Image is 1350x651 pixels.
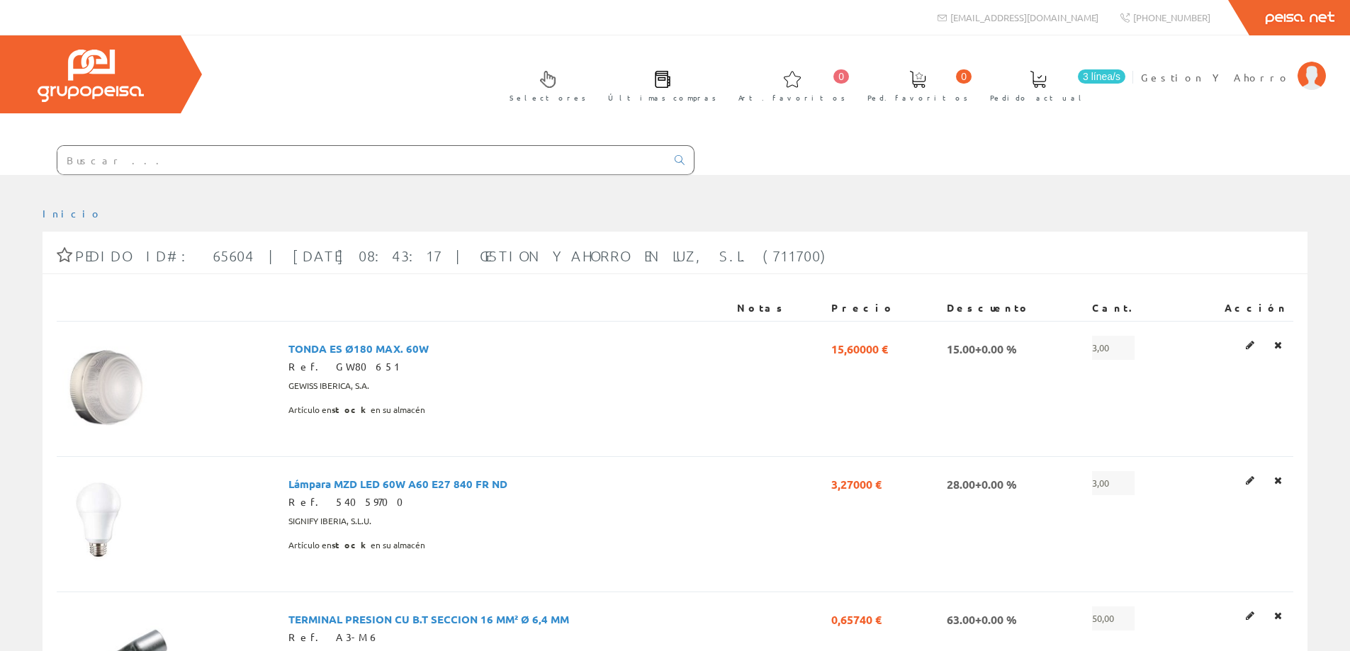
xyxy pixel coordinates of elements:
[950,11,1098,23] span: [EMAIL_ADDRESS][DOMAIN_NAME]
[43,207,103,220] a: Inicio
[288,509,371,533] span: SIGNIFY IBERIA, S.L.U.
[831,471,882,495] span: 3,27000 €
[867,91,968,105] span: Ped. favoritos
[1092,336,1135,360] span: 3,00
[594,59,724,111] a: Últimas compras
[1078,69,1125,84] span: 3 línea/s
[1242,606,1259,625] a: Editar
[38,50,144,102] img: Grupo Peisa
[941,295,1087,321] th: Descuento
[57,146,666,174] input: Buscar ...
[288,471,507,495] span: Lámpara MZD LED 60W A60 E27 840 FR ND
[608,91,716,105] span: Últimas compras
[288,533,425,557] span: Artículo en en su almacén
[288,606,569,630] span: TERMINAL PRESION CU B.T SECCION 16 MM² Ø 6,4 MM
[1086,295,1179,321] th: Cant.
[826,295,941,321] th: Precio
[947,606,1017,630] span: 63.00+0.00 %
[1270,471,1286,489] a: Eliminar
[1270,336,1286,354] a: Eliminar
[1270,606,1286,625] a: Eliminar
[288,374,369,398] span: GEWISS IBERICA, S.A.
[62,336,147,442] img: Foto artículo TONDA ES Ø180 MAX. 60W (120.39473684211x150)
[288,336,429,360] span: TONDA ES Ø180 MAX. 60W
[947,336,1017,360] span: 15.00+0.00 %
[1092,606,1135,630] span: 50,00
[288,630,725,645] div: Ref. A3-M6
[1179,295,1293,321] th: Acción
[75,247,831,264] span: Pedido ID#: 65604 | [DATE] 08:43:17 | GESTION Y AHORRO EN LUZ, S.L. (711700)
[1133,11,1210,23] span: [PHONE_NUMBER]
[1141,70,1290,84] span: Gestion Y Ahorro
[495,59,593,111] a: Selectores
[738,91,845,105] span: Art. favoritos
[332,404,371,415] b: stock
[288,495,725,509] div: Ref. 54059700
[990,91,1086,105] span: Pedido actual
[288,360,725,374] div: Ref. GW80651
[1242,336,1259,354] a: Editar
[332,539,371,550] b: stock
[976,59,1129,111] a: 3 línea/s Pedido actual
[831,336,888,360] span: 15,60000 €
[288,398,425,422] span: Artículo en en su almacén
[831,606,882,630] span: 0,65740 €
[833,69,849,84] span: 0
[62,471,140,577] img: Foto artículo Lámpara MZD LED 60W A60 E27 840 FR ND (108.80281690141x150)
[947,471,1017,495] span: 28.00+0.00 %
[731,295,826,321] th: Notas
[956,69,972,84] span: 0
[1141,59,1326,72] a: Gestion Y Ahorro
[510,91,586,105] span: Selectores
[1242,471,1259,489] a: Editar
[1092,471,1135,495] span: 3,00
